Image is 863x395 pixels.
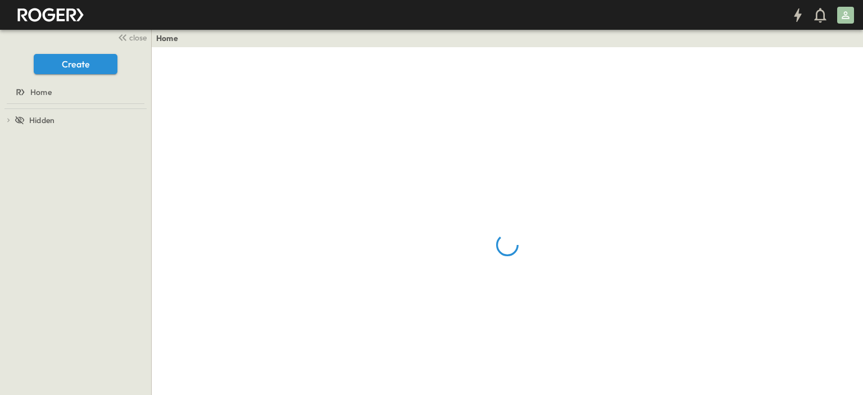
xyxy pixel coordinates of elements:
button: close [113,29,149,45]
nav: breadcrumbs [156,33,185,44]
button: Create [34,54,117,74]
a: Home [2,84,147,100]
span: Home [30,87,52,98]
a: Home [156,33,178,44]
span: Hidden [29,115,54,126]
span: close [129,32,147,43]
